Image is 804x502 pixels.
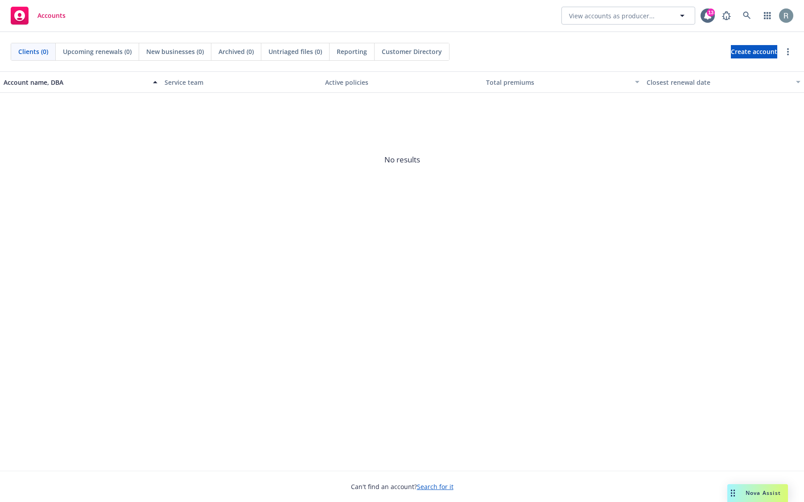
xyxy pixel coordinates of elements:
[486,78,630,87] div: Total premiums
[727,484,788,502] button: Nova Assist
[325,78,479,87] div: Active policies
[783,46,793,57] a: more
[161,71,322,93] button: Service team
[63,47,132,56] span: Upcoming renewals (0)
[569,11,655,21] span: View accounts as producer...
[727,484,738,502] div: Drag to move
[561,7,695,25] button: View accounts as producer...
[717,7,735,25] a: Report a Bug
[779,8,793,23] img: photo
[759,7,776,25] a: Switch app
[731,45,777,58] a: Create account
[219,47,254,56] span: Archived (0)
[7,3,69,28] a: Accounts
[37,12,66,19] span: Accounts
[146,47,204,56] span: New businesses (0)
[18,47,48,56] span: Clients (0)
[351,482,454,491] span: Can't find an account?
[731,43,777,60] span: Create account
[268,47,322,56] span: Untriaged files (0)
[382,47,442,56] span: Customer Directory
[647,78,791,87] div: Closest renewal date
[482,71,643,93] button: Total premiums
[417,482,454,491] a: Search for it
[337,47,367,56] span: Reporting
[165,78,318,87] div: Service team
[707,8,715,17] div: 13
[746,489,781,497] span: Nova Assist
[643,71,804,93] button: Closest renewal date
[322,71,482,93] button: Active policies
[4,78,148,87] div: Account name, DBA
[738,7,756,25] a: Search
